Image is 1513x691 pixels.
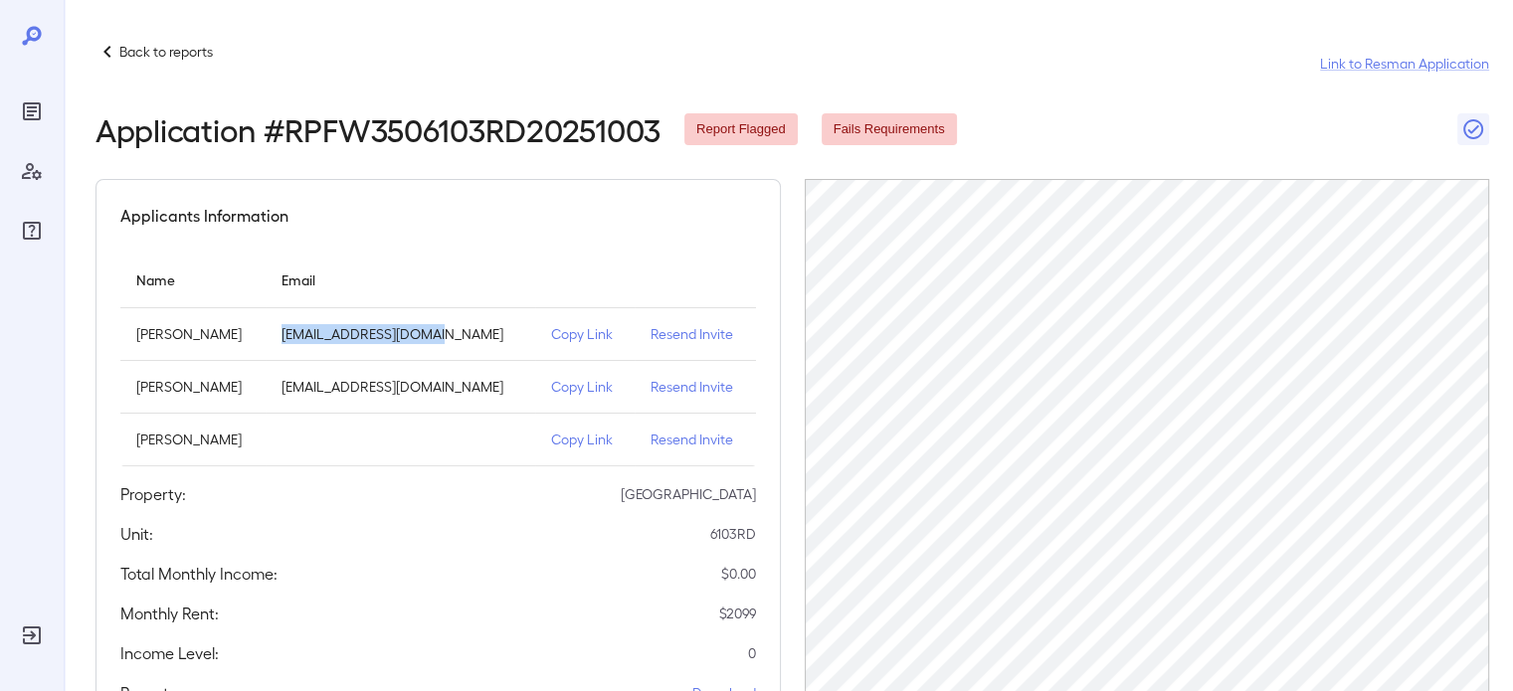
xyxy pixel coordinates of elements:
div: Manage Users [16,155,48,187]
p: Resend Invite [651,324,740,344]
p: Resend Invite [651,430,740,449]
p: Copy Link [551,324,619,344]
p: Back to reports [119,42,213,62]
table: simple table [120,252,756,466]
h2: Application # RPFW3506103RD20251003 [95,111,661,147]
p: Copy Link [551,430,619,449]
span: Fails Requirements [822,120,957,139]
div: Reports [16,95,48,127]
p: 6103RD [710,524,756,544]
p: $ 0.00 [721,564,756,584]
h5: Unit: [120,522,153,546]
p: [EMAIL_ADDRESS][DOMAIN_NAME] [282,324,518,344]
h5: Income Level: [120,641,219,665]
p: [EMAIL_ADDRESS][DOMAIN_NAME] [282,377,518,397]
p: [PERSON_NAME] [136,324,250,344]
h5: Monthly Rent: [120,602,219,625]
p: Copy Link [551,377,619,397]
span: Report Flagged [684,120,798,139]
p: Resend Invite [651,377,740,397]
div: Log Out [16,619,48,651]
th: Email [266,252,534,308]
p: [PERSON_NAME] [136,430,250,449]
h5: Total Monthly Income: [120,562,278,586]
h5: Applicants Information [120,204,288,228]
button: Close Report [1457,113,1489,145]
th: Name [120,252,266,308]
h5: Property: [120,482,186,506]
p: [PERSON_NAME] [136,377,250,397]
div: FAQ [16,215,48,247]
p: [GEOGRAPHIC_DATA] [621,484,756,504]
a: Link to Resman Application [1320,54,1489,74]
p: $ 2099 [719,604,756,623]
p: 0 [748,643,756,663]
